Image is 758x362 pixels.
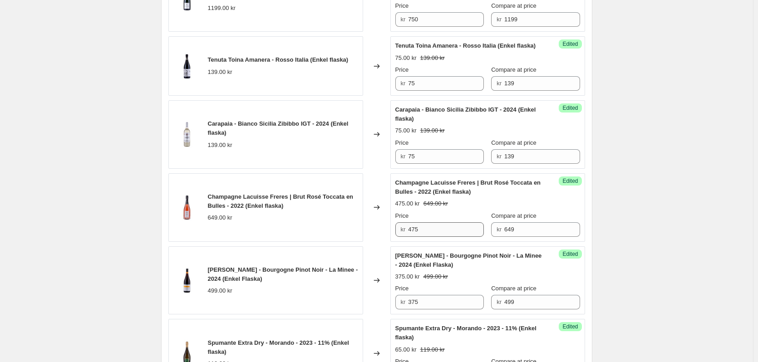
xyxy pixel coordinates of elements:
[491,139,537,146] span: Compare at price
[395,2,409,9] span: Price
[208,68,232,77] div: 139.00 kr
[491,2,537,9] span: Compare at price
[395,199,420,208] div: 475.00 kr
[208,213,232,222] div: 649.00 kr
[395,126,417,135] div: 75.00 kr
[497,80,502,87] span: kr
[491,212,537,219] span: Compare at price
[208,286,232,295] div: 499.00 kr
[401,153,406,160] span: kr
[420,126,444,135] strike: 139.00 kr
[395,272,420,281] div: 375.00 kr
[497,153,502,160] span: kr
[208,141,232,150] div: 139.00 kr
[491,66,537,73] span: Compare at price
[562,323,578,330] span: Edited
[423,272,448,281] strike: 499.00 kr
[173,267,201,294] img: LaurentDufouleur-LaMinee-BourgognePinotNoir_Mlt025_80x.jpg
[395,42,536,49] span: Tenuta Toina Amanera - Rosso Italia (Enkel flaska)
[395,106,536,122] span: Carapaia - Bianco Sicilia Zibibbo IGT - 2024 (Enkel flaska)
[173,121,201,148] img: Carapaia-BiancoSiciliaZibibboIGT2024_Ir019_b2c7133c-54a6-4e3d-bd7d-2d8e754bc5df_80x.jpg
[173,194,201,221] img: ChampagneLacuisseFreres_BrutRoseToccataenBulles_Champagne003_80x.jpg
[208,4,236,13] div: 1199.00 kr
[395,212,409,219] span: Price
[173,53,201,80] img: Tenuta_Toina_Amanera_-_Rosso_Italia_Ir031_32cbf724-53a9-42d6-970c-e97fea866144_80x.jpg
[497,298,502,305] span: kr
[562,250,578,258] span: Edited
[497,16,502,23] span: kr
[208,339,349,355] span: Spumante Extra Dry - Morando - 2023 - 11% (Enkel flaska)
[208,266,358,282] span: [PERSON_NAME] - Bourgogne Pinot Noir - La Minee - 2024 (Enkel Flaska)
[395,179,541,195] span: Champagne Lacuisse Freres | Brut Rosé Toccata en Bulles - 2022 (Enkel flaska)
[401,298,406,305] span: kr
[395,345,417,354] div: 65.00 kr
[401,80,406,87] span: kr
[395,66,409,73] span: Price
[395,325,537,341] span: Spumante Extra Dry - Morando - 2023 - 11% (Enkel flaska)
[562,177,578,185] span: Edited
[423,199,448,208] strike: 649.00 kr
[401,226,406,233] span: kr
[395,285,409,292] span: Price
[395,252,542,268] span: [PERSON_NAME] - Bourgogne Pinot Noir - La Minee - 2024 (Enkel Flaska)
[208,56,349,63] span: Tenuta Toina Amanera - Rosso Italia (Enkel flaska)
[562,40,578,48] span: Edited
[420,345,444,354] strike: 119.00 kr
[395,139,409,146] span: Price
[208,193,354,209] span: Champagne Lacuisse Freres | Brut Rosé Toccata en Bulles - 2022 (Enkel flaska)
[395,54,417,63] div: 75.00 kr
[497,226,502,233] span: kr
[420,54,444,63] strike: 139.00 kr
[401,16,406,23] span: kr
[208,120,349,136] span: Carapaia - Bianco Sicilia Zibibbo IGT - 2024 (Enkel flaska)
[491,285,537,292] span: Compare at price
[562,104,578,112] span: Edited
